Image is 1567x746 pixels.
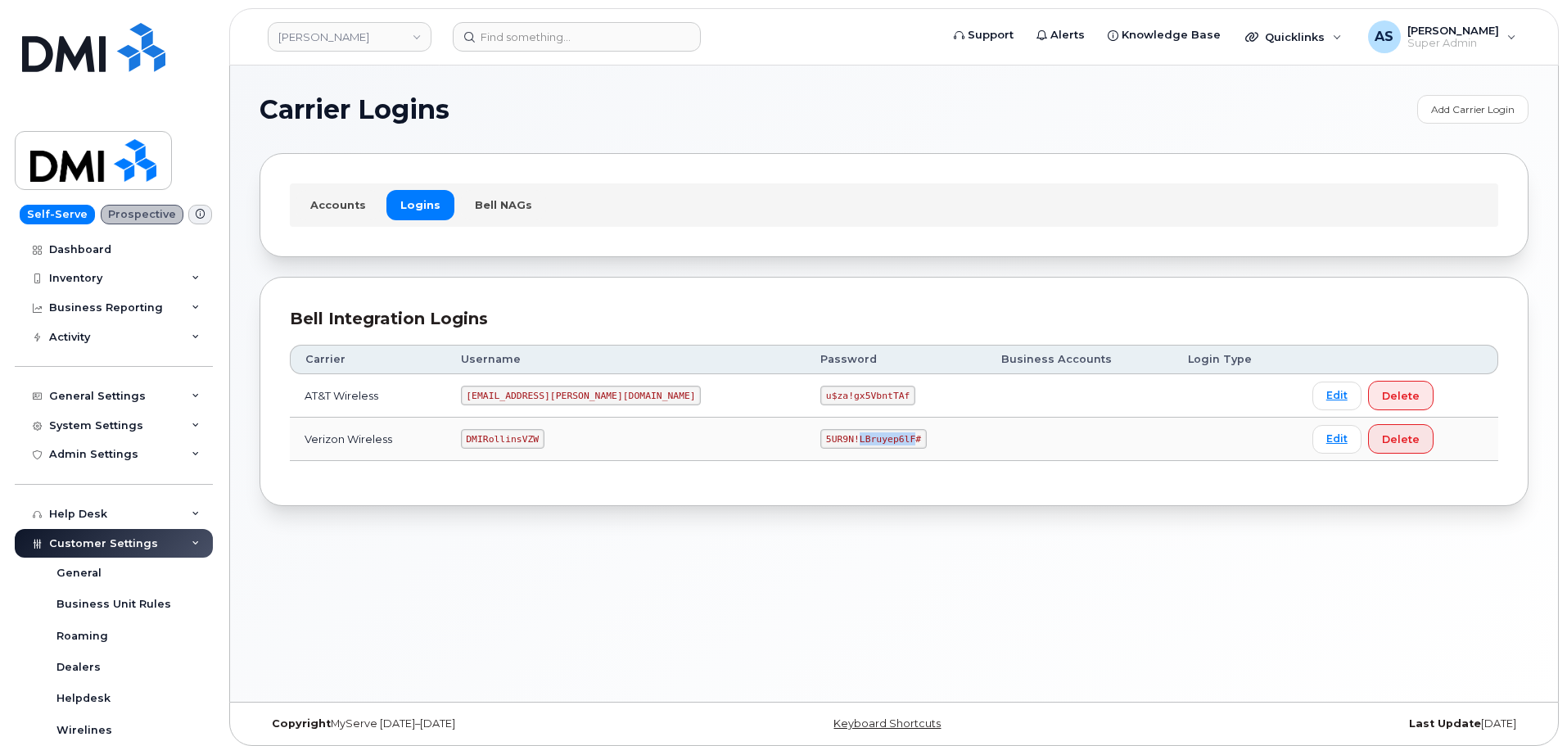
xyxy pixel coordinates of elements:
th: Username [446,345,806,374]
a: Accounts [296,190,380,219]
strong: Copyright [272,717,331,730]
code: [EMAIL_ADDRESS][PERSON_NAME][DOMAIN_NAME] [461,386,702,405]
div: Bell Integration Logins [290,307,1498,331]
th: Login Type [1173,345,1298,374]
th: Carrier [290,345,446,374]
button: Delete [1368,424,1434,454]
a: Edit [1312,425,1362,454]
a: Keyboard Shortcuts [833,717,941,730]
a: Bell NAGs [461,190,546,219]
a: Add Carrier Login [1417,95,1529,124]
code: u$za!gx5VbntTAf [820,386,915,405]
a: Edit [1312,382,1362,410]
strong: Last Update [1409,717,1481,730]
span: Delete [1382,432,1420,447]
td: AT&T Wireless [290,374,446,418]
span: Carrier Logins [260,97,449,122]
span: Delete [1382,388,1420,404]
th: Password [806,345,987,374]
div: [DATE] [1105,717,1529,730]
th: Business Accounts [987,345,1173,374]
code: 5UR9N!LBruyep6lF# [820,429,927,449]
a: Logins [386,190,454,219]
button: Delete [1368,381,1434,410]
div: MyServe [DATE]–[DATE] [260,717,683,730]
code: DMIRollinsVZW [461,429,544,449]
td: Verizon Wireless [290,418,446,461]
